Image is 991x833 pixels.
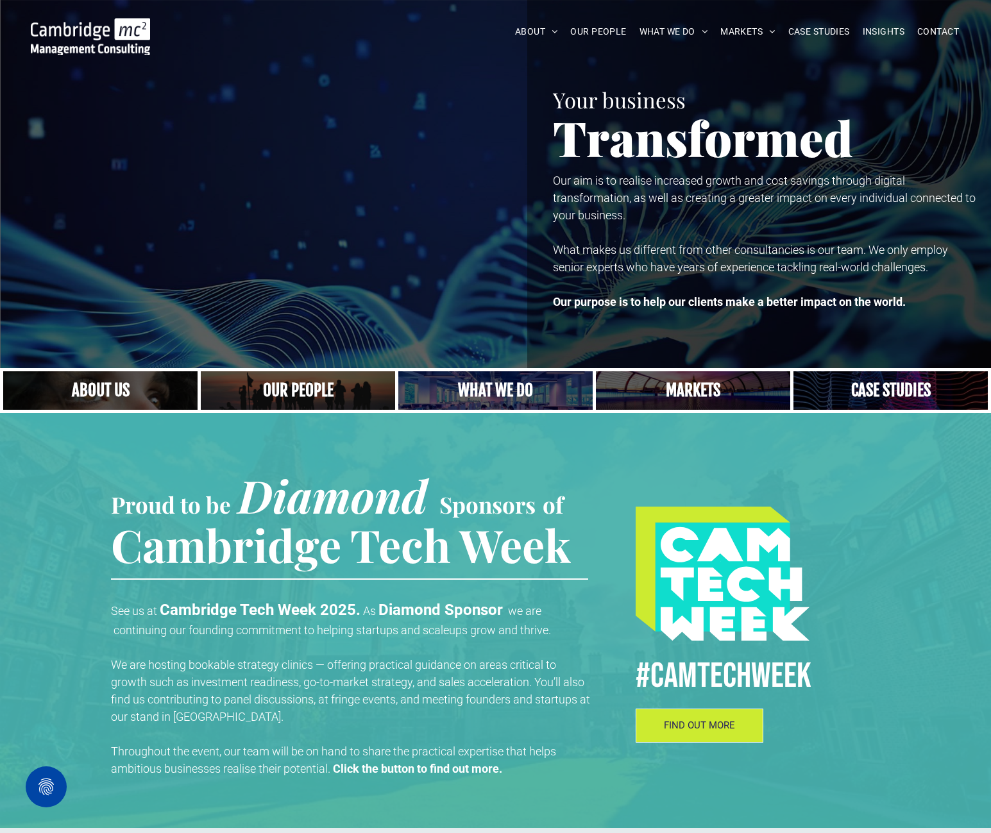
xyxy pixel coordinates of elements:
a: Close up of woman's face, centered on her eyes [3,371,198,410]
a: A crowd in silhouette at sunset, on a rise or lookout point [201,371,395,410]
a: CASE STUDIES [782,22,856,42]
span: As [363,604,376,618]
a: WHAT WE DO [633,22,715,42]
span: of [543,489,563,519]
img: #CAMTECHWEEK logo, digital infrastructure [636,507,810,641]
a: INSIGHTS [856,22,911,42]
a: OUR PEOPLE [564,22,632,42]
span: Our aim is to realise increased growth and cost savings through digital transformation, as well a... [553,174,976,222]
span: Transformed [553,105,853,169]
a: ABOUT [509,22,564,42]
span: Your business [553,85,686,114]
span: Sponsors [439,489,536,519]
a: FIND OUT MORE [636,709,764,743]
span: Throughout the event, our team will be on hand to share the practical expertise that helps ambiti... [111,745,556,775]
a: Telecoms | Decades of Experience Across Multiple Industries & Regions [596,371,790,410]
a: A yoga teacher lifting his whole body off the ground in the peacock pose [398,371,593,410]
a: CONTACT [911,22,965,42]
img: Go to Homepage [31,18,150,55]
strong: Our purpose is to help our clients make a better impact on the world. [553,295,906,308]
span: See us at [111,604,157,618]
span: continuing our founding commitment to helping startups and scaleups grow and thrive. [114,623,551,637]
strong: Diamond Sponsor [378,601,503,619]
a: Your Business Transformed | Cambridge Management Consulting [31,20,150,33]
a: MARKETS [714,22,781,42]
strong: Click the button to find out more. [333,762,502,775]
span: FIND OUT MORE [664,719,735,731]
span: Cambridge Tech Week [111,514,571,575]
a: CASE STUDIES | See an Overview of All Our Case Studies | Cambridge Management Consulting [793,371,988,410]
span: We are hosting bookable strategy clinics — offering practical guidance on areas critical to growt... [111,658,590,723]
span: Proud to be [111,489,231,519]
span: we are [508,604,541,618]
strong: Cambridge Tech Week 2025. [160,601,360,619]
span: Diamond [238,465,428,525]
span: What makes us different from other consultancies is our team. We only employ senior experts who h... [553,243,948,274]
span: #CamTECHWEEK [636,655,811,698]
